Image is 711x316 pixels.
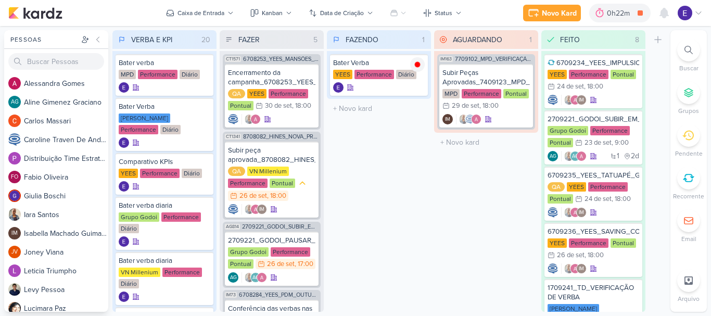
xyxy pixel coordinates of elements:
img: tracking [410,57,425,72]
img: Alessandra Gomes [576,151,587,161]
div: Aline Gimenez Graciano [228,272,238,283]
div: Pontual [548,194,573,204]
img: Caroline Traven De Andrade [548,263,558,274]
div: QA [228,167,245,176]
img: Alessandra Gomes [257,272,267,283]
div: Novo Kard [542,8,577,19]
div: Criador(a): Aline Gimenez Graciano [228,272,238,283]
img: Iara Santos [244,272,255,283]
img: Caroline Traven De Andrade [548,207,558,218]
div: Bater verba [119,58,210,68]
p: AG [572,154,579,159]
div: Subir Peças Aprovadas_7409123_MPD_FLORÁ_DESDOBRAMENTO_CRIATIVOS [442,68,530,87]
p: AG [230,275,237,281]
div: [PERSON_NAME] [548,304,599,313]
div: F a b i o O l i v e i r a [24,172,108,183]
div: 6709234_YEES_IMPULSIONAMENTO_SOCIAL [548,58,639,68]
div: Criador(a): Isabella Machado Guimarães [442,114,453,124]
span: 1 [617,153,619,160]
div: Diário [119,224,139,233]
div: Bater verba diaria [119,201,210,210]
div: Performance [140,169,180,178]
div: Encerramento da campanha_6708253_YEES_MANSÕES_SUBIR_PEÇAS_CAMPANHA [228,68,315,87]
div: Pontual [611,70,636,79]
img: Levy Pessoa [8,283,21,296]
span: CT1571 [225,56,241,62]
img: Iara Santos [8,208,21,221]
p: Pendente [675,149,703,158]
img: Eduardo Quaresma [119,292,129,302]
div: MPD [119,70,136,79]
div: , 18:00 [584,83,603,90]
div: Joney Viana [8,246,21,258]
div: , 18:00 [612,196,631,203]
img: Alessandra Gomes [471,114,481,124]
div: 5 [309,34,322,45]
div: Pontual [548,138,573,147]
div: YEES [548,70,567,79]
img: Eduardo Quaresma [119,137,129,148]
div: Performance [162,268,202,277]
div: YEES [119,169,138,178]
div: Performance [569,238,608,248]
div: , 18:00 [292,103,311,109]
span: CT1341 [225,134,241,140]
div: Colaboradores: Iara Santos, Caroline Traven De Andrade, Alessandra Gomes [456,114,481,124]
div: MPD [442,89,460,98]
p: IM [11,231,18,236]
p: FO [11,174,18,180]
img: Distribuição Time Estratégico [8,152,21,165]
div: Performance [590,126,630,135]
div: Criador(a): Caroline Traven De Andrade [228,204,238,214]
div: Diário [182,169,202,178]
div: QA [228,89,245,98]
div: A l i n e G i m e n e z G r a c i a n o [24,97,108,108]
div: 0h22m [607,8,633,19]
input: Buscar Pessoas [8,53,104,70]
img: Caroline Traven De Andrade [548,95,558,105]
div: Colaboradores: Iara Santos, Aline Gimenez Graciano, Alessandra Gomes [242,272,267,283]
p: Email [681,234,696,244]
div: L u c i m a r a P a z [24,303,108,314]
div: 29 de set [452,103,479,109]
div: I s a b e l l a M a c h a d o G u i m a r ã e s [24,228,108,239]
p: Arquivo [678,294,700,304]
div: Grupo Godoi [228,247,269,257]
div: YEES [548,238,567,248]
img: Caroline Traven De Andrade [228,204,238,214]
span: IM73 [225,292,237,298]
img: Iara Santos [244,114,255,124]
img: kardz.app [8,7,62,19]
input: + Novo kard [329,101,429,116]
div: Performance [228,179,268,188]
div: Fabio Oliveira [8,171,21,183]
div: Diário [119,279,139,288]
div: Grupo Godoi [548,126,588,135]
div: Colaboradores: Iara Santos, Alessandra Gomes, Isabella Machado Guimarães [561,263,587,274]
div: Comparativo KPIs [119,157,210,167]
div: Criador(a): Caroline Traven De Andrade [548,95,558,105]
div: , 9:00 [612,140,629,146]
div: Subir peça aprovada_8708082_HINES_NOVA_PROPOSTA_PARA_REUNIAO [228,146,315,165]
div: 24 de set [557,83,584,90]
p: JV [11,249,18,255]
img: Eduardo Quaresma [333,82,344,93]
div: Prioridade Média [297,178,308,188]
span: 8708082_HINES_NOVA_PROPOSTA_PARA_REUNIAO [243,134,319,140]
div: [PERSON_NAME] [119,113,170,123]
p: IM [445,117,450,122]
div: C a r l o s M a s s a r i [24,116,108,127]
img: Alessandra Gomes [570,207,580,218]
div: Criador(a): Eduardo Quaresma [119,292,129,302]
div: Pontual [228,101,253,110]
img: Iara Santos [459,114,469,124]
div: I a r a S a n t o s [24,209,108,220]
div: Isabella Machado Guimarães [576,95,587,105]
div: 6709235_YEES_TATUAPÉ_GOOGLE_ADS_PALAVRAS_CHAVE_LOCALIZAÇÃO [548,171,639,180]
img: Leticia Triumpho [8,264,21,277]
span: 6708284_YEES_PDM_OUTUBRO [239,292,319,298]
div: Grupo Godoi [119,212,159,222]
div: Aline Gimenez Graciano [8,96,21,108]
img: Caroline Traven De Andrade [8,133,21,146]
div: Performance [354,70,394,79]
